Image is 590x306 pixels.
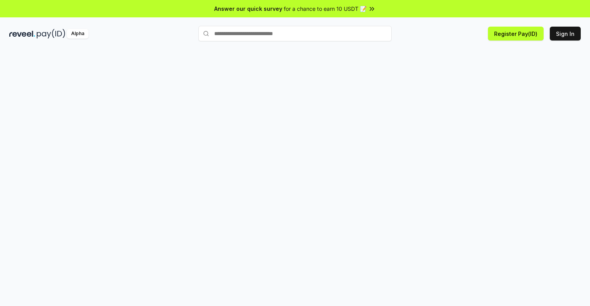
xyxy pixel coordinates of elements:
[284,5,367,13] span: for a chance to earn 10 USDT 📝
[9,29,35,39] img: reveel_dark
[488,27,544,41] button: Register Pay(ID)
[67,29,89,39] div: Alpha
[550,27,581,41] button: Sign In
[214,5,282,13] span: Answer our quick survey
[37,29,65,39] img: pay_id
